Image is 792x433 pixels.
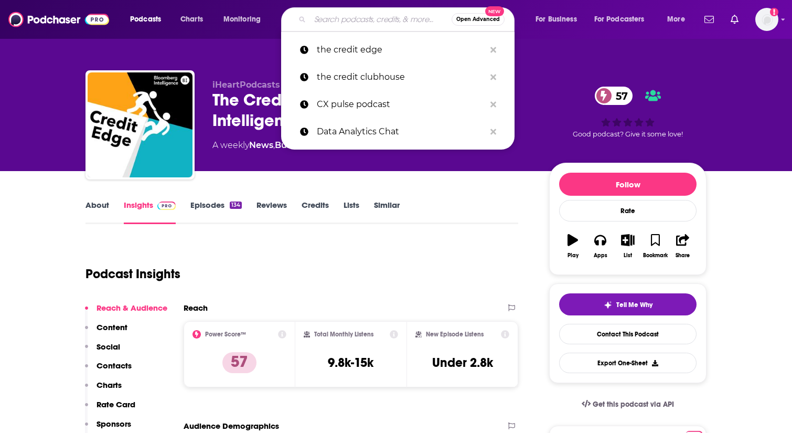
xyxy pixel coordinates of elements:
h2: Audience Demographics [184,421,279,431]
button: Export One-Sheet [559,353,697,373]
span: iHeartPodcasts and Bloomberg [212,80,351,90]
button: Bookmark [641,227,669,265]
span: Monitoring [223,12,261,27]
div: A weekly podcast [212,139,427,152]
button: open menu [216,11,274,28]
span: More [667,12,685,27]
span: Good podcast? Give it some love! [573,130,683,138]
p: Content [97,322,127,332]
span: New [485,6,504,16]
div: List [624,252,632,259]
p: 57 [222,352,256,373]
button: Content [85,322,127,342]
button: Follow [559,173,697,196]
a: Episodes134 [190,200,242,224]
h2: Reach [184,303,208,313]
p: Reach & Audience [97,303,167,313]
p: Rate Card [97,399,135,409]
p: Data Analytics Chat [317,118,485,145]
a: Charts [174,11,209,28]
p: Social [97,342,120,352]
button: Reach & Audience [85,303,167,322]
a: About [85,200,109,224]
button: Play [559,227,586,265]
a: the credit edge [281,36,515,64]
h2: New Episode Listens [426,331,484,338]
button: Social [85,342,120,361]
p: the credit clubhouse [317,64,485,91]
img: User Profile [755,8,778,31]
span: Charts [180,12,203,27]
h2: Total Monthly Listens [314,331,373,338]
h1: Podcast Insights [85,266,180,282]
img: Podchaser Pro [157,202,176,210]
button: Charts [85,380,122,399]
p: the credit edge [317,36,485,64]
span: Open Advanced [456,17,500,22]
a: InsightsPodchaser Pro [124,200,176,224]
a: Show notifications dropdown [726,10,743,28]
div: 134 [230,202,242,209]
button: Show profile menu [755,8,778,31]
img: Podchaser - Follow, Share and Rate Podcasts [8,9,109,29]
button: open menu [528,11,590,28]
div: 57Good podcast? Give it some love! [549,80,707,145]
div: Search podcasts, credits, & more... [291,7,525,31]
svg: Add a profile image [770,8,778,16]
a: 57 [595,87,633,105]
p: Sponsors [97,419,131,429]
button: open menu [660,11,698,28]
a: Business News [275,140,339,150]
input: Search podcasts, credits, & more... [310,11,452,28]
button: open menu [123,11,175,28]
a: Lists [344,200,359,224]
a: Reviews [256,200,287,224]
span: 57 [605,87,633,105]
p: Contacts [97,361,132,371]
a: Show notifications dropdown [700,10,718,28]
a: CX pulse podcast [281,91,515,118]
p: Charts [97,380,122,390]
h3: 9.8k-15k [328,355,373,371]
a: Similar [374,200,400,224]
button: List [614,227,641,265]
a: Data Analytics Chat [281,118,515,145]
div: Play [568,252,579,259]
a: the credit clubhouse [281,64,515,91]
button: Open AdvancedNew [452,13,505,26]
span: Tell Me Why [616,301,652,309]
div: Rate [559,200,697,221]
button: Apps [586,227,614,265]
button: Contacts [85,361,132,380]
h2: Power Score™ [205,331,246,338]
span: For Podcasters [594,12,645,27]
a: Get this podcast via API [573,392,682,417]
span: Logged in as ellerylsmith123 [755,8,778,31]
div: Bookmark [643,252,668,259]
button: Share [669,227,697,265]
span: For Business [536,12,577,27]
span: , [273,140,275,150]
p: CX pulse podcast [317,91,485,118]
a: Contact This Podcast [559,324,697,344]
img: tell me why sparkle [604,301,612,309]
div: Share [676,252,690,259]
button: open menu [587,11,660,28]
span: Get this podcast via API [593,400,674,409]
a: Credits [302,200,329,224]
button: tell me why sparkleTell Me Why [559,293,697,315]
a: News [249,140,273,150]
div: Apps [594,252,607,259]
button: Rate Card [85,399,135,419]
h3: Under 2.8k [432,355,493,371]
img: The Credit Edge by Bloomberg Intelligence [88,72,192,177]
span: Podcasts [130,12,161,27]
